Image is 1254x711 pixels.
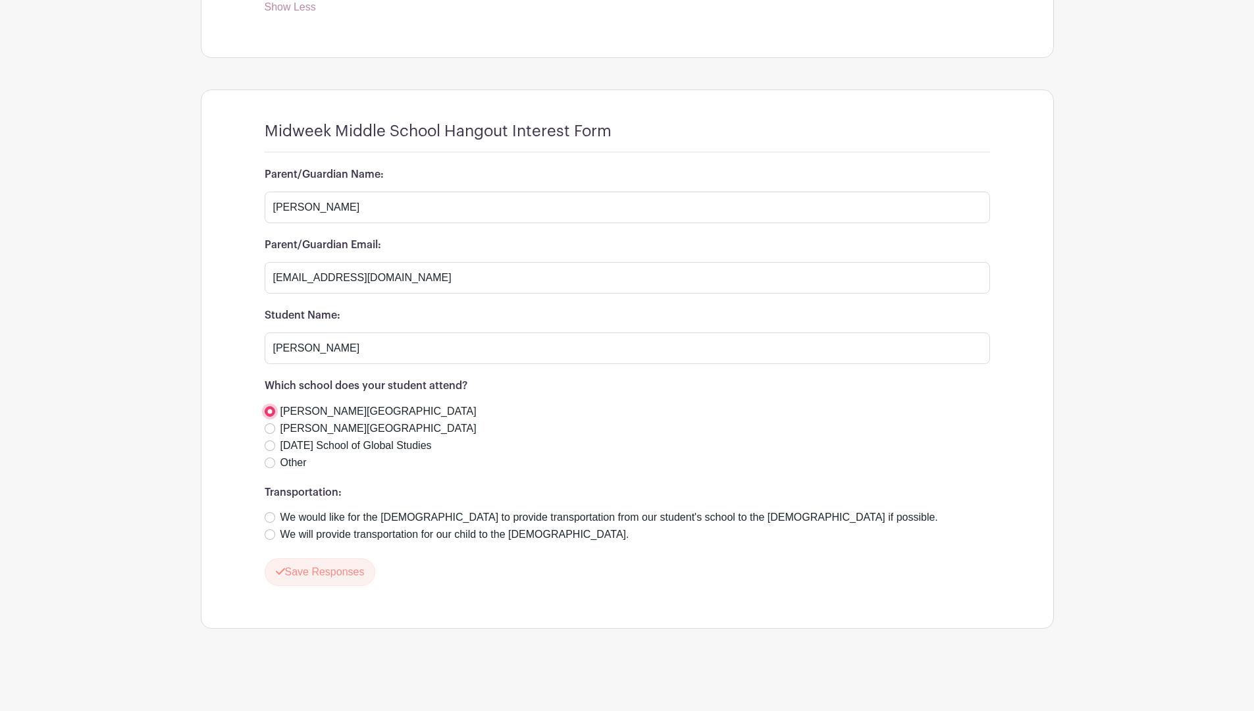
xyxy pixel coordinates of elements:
[280,455,307,471] label: Other
[280,404,477,419] label: [PERSON_NAME][GEOGRAPHIC_DATA]
[280,527,629,542] label: We will provide transportation for our child to the [DEMOGRAPHIC_DATA].
[265,239,990,251] h6: Parent/Guardian Email:
[265,1,316,18] a: Show Less
[265,262,990,294] input: Type your answer
[265,380,990,392] h6: Which school does your student attend?
[265,169,990,181] h6: Parent/Guardian Name:
[265,122,612,141] h4: Midweek Middle School Hangout Interest Form
[280,421,477,436] label: [PERSON_NAME][GEOGRAPHIC_DATA]
[265,332,990,364] input: Type your answer
[280,510,938,525] label: We would like for the [DEMOGRAPHIC_DATA] to provide transportation from our student's school to t...
[280,438,432,454] label: [DATE] School of Global Studies
[265,487,990,499] h6: Transportation:
[265,309,990,322] h6: Student Name:
[265,558,376,586] button: Save Responses
[265,192,990,223] input: Type your answer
